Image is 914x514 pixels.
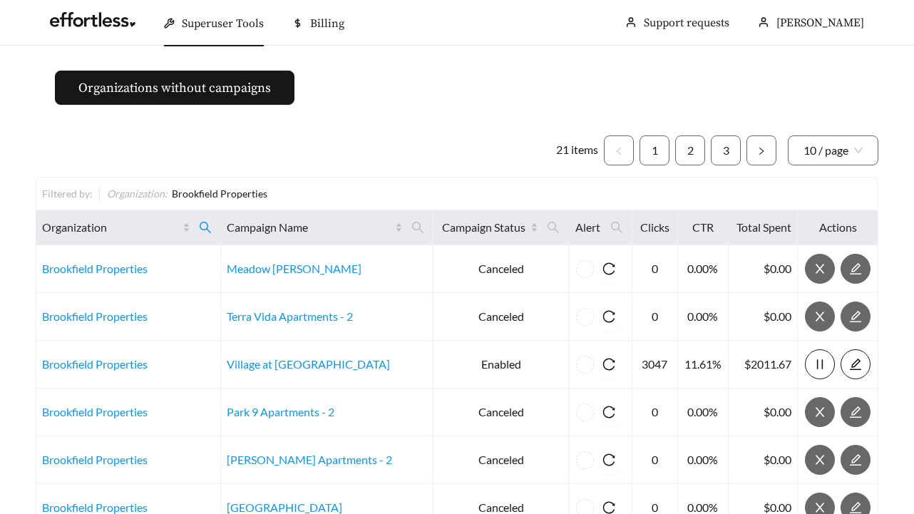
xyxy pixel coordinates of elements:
td: $0.00 [729,293,798,341]
span: search [605,216,629,239]
th: Clicks [632,210,678,245]
a: Meadow [PERSON_NAME] [227,262,361,275]
td: Canceled [433,436,568,484]
div: Page Size [788,135,878,165]
span: reload [594,358,624,371]
span: right [757,147,766,155]
button: reload [594,302,624,331]
span: Brookfield Properties [172,187,267,200]
a: edit [841,262,871,275]
li: 1 [640,135,669,165]
li: Previous Page [604,135,634,165]
button: edit [841,254,871,284]
button: reload [594,445,624,475]
td: 3047 [632,341,678,389]
span: search [411,221,424,234]
span: reload [594,406,624,418]
th: Total Spent [729,210,798,245]
td: Canceled [433,389,568,436]
button: pause [805,349,835,379]
td: Canceled [433,245,568,293]
a: edit [841,405,871,418]
span: reload [594,453,624,466]
span: Superuser Tools [182,16,264,31]
button: edit [841,397,871,427]
a: Brookfield Properties [42,357,148,371]
span: search [610,221,623,234]
a: edit [841,500,871,514]
td: Canceled [433,293,568,341]
button: edit [841,445,871,475]
td: 0 [632,436,678,484]
td: Enabled [433,341,568,389]
span: reload [594,501,624,514]
span: Alert [575,219,602,236]
button: reload [594,397,624,427]
td: 0.00% [678,389,729,436]
a: Brookfield Properties [42,453,148,466]
button: left [604,135,634,165]
a: Brookfield Properties [42,405,148,418]
td: 11.61% [678,341,729,389]
li: 21 items [556,135,598,165]
td: 0.00% [678,245,729,293]
button: right [746,135,776,165]
a: Village at [GEOGRAPHIC_DATA] [227,357,390,371]
td: 0 [632,245,678,293]
td: $0.00 [729,389,798,436]
li: 2 [675,135,705,165]
span: 10 / page [803,136,863,165]
a: Terra Vida Apartments - 2 [227,309,353,323]
td: 0 [632,293,678,341]
span: search [199,221,212,234]
span: Organizations without campaigns [78,78,271,98]
a: 3 [712,136,740,165]
td: $2011.67 [729,341,798,389]
li: Next Page [746,135,776,165]
a: edit [841,309,871,323]
a: [PERSON_NAME] Apartments - 2 [227,453,392,466]
span: search [547,221,560,234]
a: edit [841,357,871,371]
span: search [541,216,565,239]
button: edit [841,302,871,331]
span: search [193,216,217,239]
th: CTR [678,210,729,245]
button: edit [841,349,871,379]
a: 1 [640,136,669,165]
span: search [406,216,430,239]
span: Organization [42,219,180,236]
div: Filtered by: [42,186,99,201]
a: edit [841,453,871,466]
a: 2 [676,136,704,165]
td: 0.00% [678,293,729,341]
a: Brookfield Properties [42,500,148,514]
span: Billing [310,16,344,31]
span: left [615,147,623,155]
button: reload [594,254,624,284]
span: Campaign Name [227,219,393,236]
span: Organization : [107,187,168,200]
a: Brookfield Properties [42,309,148,323]
a: [GEOGRAPHIC_DATA] [227,500,342,514]
a: Support requests [644,16,729,30]
td: $0.00 [729,245,798,293]
button: reload [594,349,624,379]
span: reload [594,310,624,323]
th: Actions [798,210,878,245]
li: 3 [711,135,741,165]
span: reload [594,262,624,275]
a: Park 9 Apartments - 2 [227,405,334,418]
td: $0.00 [729,436,798,484]
td: 0.00% [678,436,729,484]
span: [PERSON_NAME] [776,16,864,30]
span: edit [841,358,870,371]
button: Organizations without campaigns [55,71,294,105]
span: pause [806,358,834,371]
span: Campaign Status [439,219,527,236]
td: 0 [632,389,678,436]
a: Brookfield Properties [42,262,148,275]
